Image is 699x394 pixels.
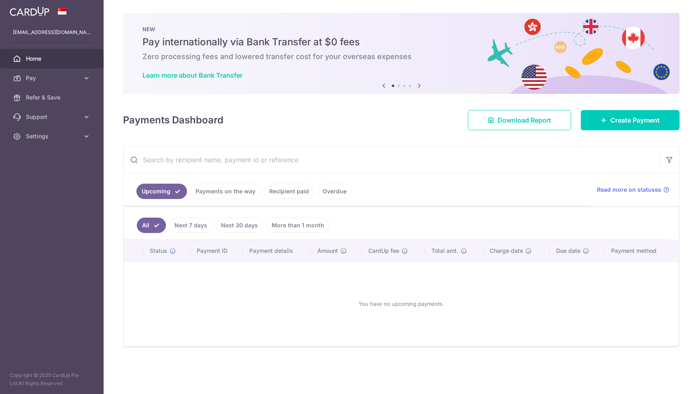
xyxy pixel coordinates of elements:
th: Payment ID [190,240,243,261]
span: Status [150,247,167,255]
span: Pay [26,74,79,82]
h6: Zero processing fees and lowered transfer cost for your overseas expenses [142,52,660,61]
span: Charge date [490,247,523,255]
span: Total amt. [431,247,458,255]
a: Payments on the way [190,184,261,199]
img: Bank transfer banner [123,13,680,94]
p: NEW [142,26,660,32]
span: Due date [556,247,580,255]
a: Read more on statuses [597,186,669,194]
a: More than 1 month [266,218,329,233]
th: Payment details [243,240,311,261]
th: Payment method [605,240,679,261]
span: Download Report [497,115,551,125]
div: You have no upcoming payments. [134,268,669,339]
a: Recipient paid [264,184,314,199]
span: Refer & Save [26,93,79,102]
a: Upcoming [136,184,187,199]
input: Search by recipient name, payment id or reference [123,147,660,173]
img: CardUp [10,6,49,16]
span: Support [26,113,79,121]
span: Create Payment [610,115,660,125]
a: Next 7 days [169,218,212,233]
a: Overdue [317,184,352,199]
span: Settings [26,132,79,140]
a: All [137,218,166,233]
a: Create Payment [581,110,680,130]
span: CardUp fee [368,247,399,255]
a: Learn more about Bank Transfer [142,71,242,79]
p: [EMAIL_ADDRESS][DOMAIN_NAME] [13,28,91,36]
span: Home [26,55,79,63]
h4: Payments Dashboard [123,113,223,127]
a: Download Report [468,110,571,130]
h5: Pay internationally via Bank Transfer at $0 fees [142,36,660,49]
span: Amount [317,247,338,255]
a: Next 30 days [216,218,263,233]
span: Read more on statuses [597,186,661,194]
